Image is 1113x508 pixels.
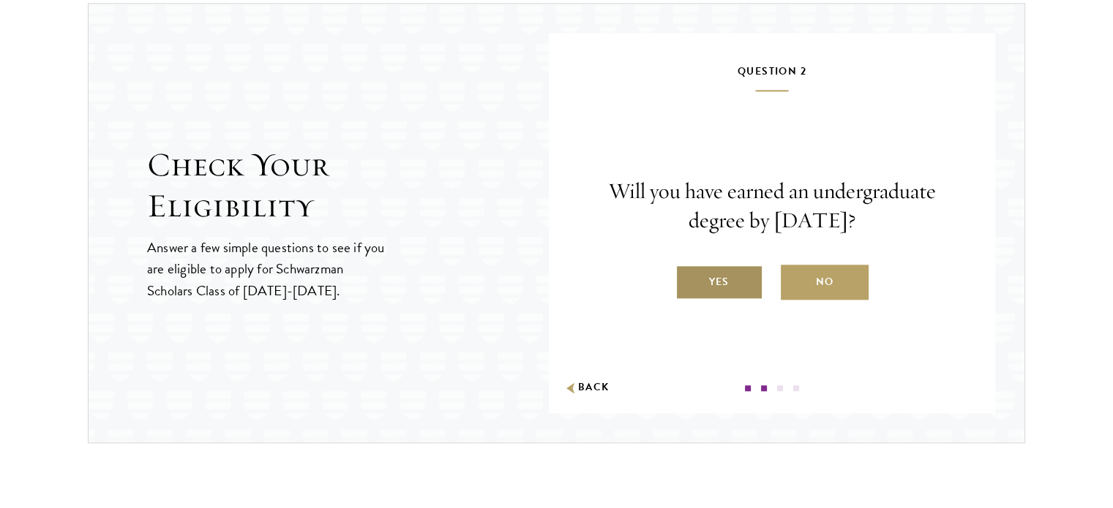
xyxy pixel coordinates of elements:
h2: Check Your Eligibility [147,145,549,227]
h5: Question 2 [593,62,951,91]
button: Back [563,380,610,395]
label: Yes [675,265,763,300]
p: Will you have earned an undergraduate degree by [DATE]? [593,177,951,235]
label: No [781,265,869,300]
p: Answer a few simple questions to see if you are eligible to apply for Schwarzman Scholars Class o... [147,237,386,300]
